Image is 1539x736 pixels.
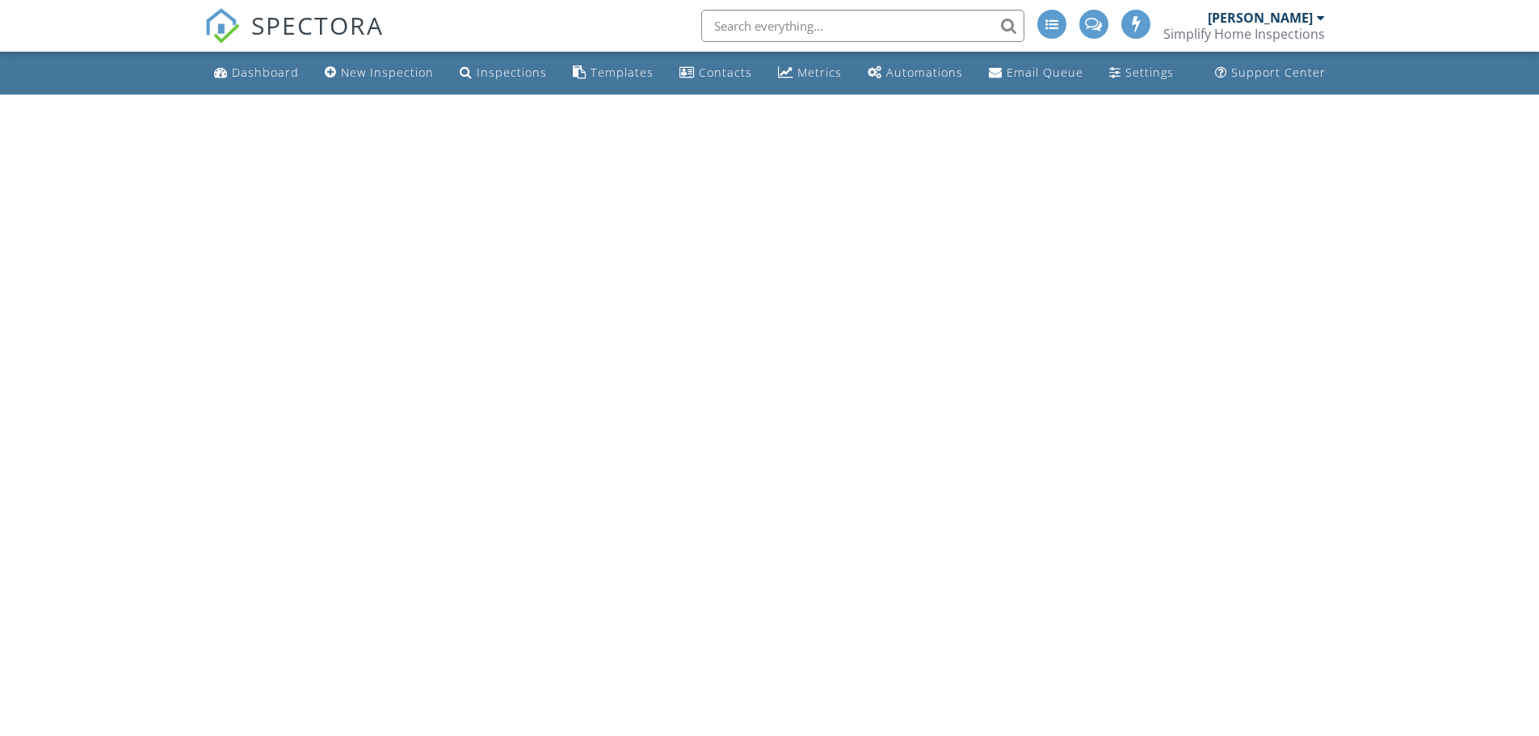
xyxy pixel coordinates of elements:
[591,65,654,80] div: Templates
[318,58,440,88] a: New Inspection
[701,10,1024,42] input: Search everything...
[477,65,547,80] div: Inspections
[204,22,384,56] a: SPECTORA
[566,58,660,88] a: Templates
[861,58,969,88] a: Automations (Advanced)
[673,58,759,88] a: Contacts
[232,65,299,80] div: Dashboard
[886,65,963,80] div: Automations
[1007,65,1083,80] div: Email Queue
[251,8,384,42] span: SPECTORA
[341,65,434,80] div: New Inspection
[208,58,305,88] a: Dashboard
[1231,65,1326,80] div: Support Center
[797,65,842,80] div: Metrics
[1209,58,1332,88] a: Support Center
[699,65,752,80] div: Contacts
[1163,26,1325,42] div: Simplify Home Inspections
[1125,65,1174,80] div: Settings
[772,58,848,88] a: Metrics
[453,58,553,88] a: Inspections
[1208,10,1313,26] div: [PERSON_NAME]
[204,8,240,44] img: The Best Home Inspection Software - Spectora
[1103,58,1180,88] a: Settings
[982,58,1090,88] a: Email Queue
